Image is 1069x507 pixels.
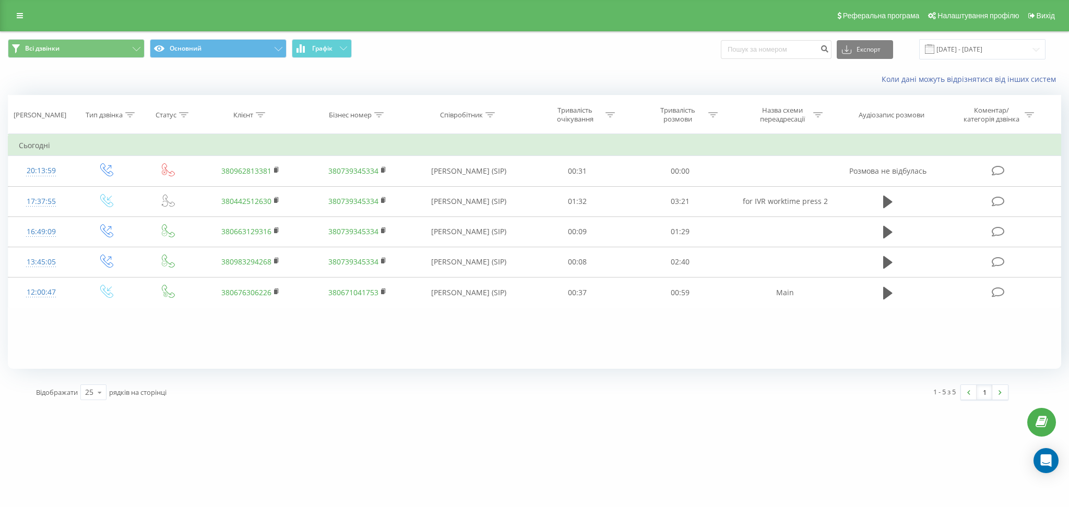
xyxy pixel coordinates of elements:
a: 380983294268 [221,257,271,267]
div: 12:00:47 [19,282,64,303]
a: 380442512630 [221,196,271,206]
div: Тривалість розмови [650,106,706,124]
div: Open Intercom Messenger [1034,448,1059,473]
button: Графік [292,39,352,58]
div: 17:37:55 [19,191,64,212]
div: 25 [85,387,93,397]
td: 02:40 [629,247,732,277]
div: Тривалість очікування [547,106,603,124]
a: 380739345334 [328,196,378,206]
div: 16:49:09 [19,222,64,242]
span: Розмова не відбулась [849,166,927,176]
div: Бізнес номер [329,111,372,119]
td: 00:31 [526,156,629,186]
div: Назва схеми переадресації [755,106,811,124]
td: 03:21 [629,186,732,216]
div: [PERSON_NAME] [14,111,66,119]
td: for IVR worktime press 2 [732,186,839,216]
input: Пошук за номером [721,40,832,59]
span: Всі дзвінки [25,44,60,53]
span: Вихід [1037,11,1055,20]
a: Коли дані можуть відрізнятися вiд інших систем [882,74,1061,84]
td: Main [732,277,839,308]
div: 1 - 5 з 5 [933,387,956,397]
div: Статус [156,111,176,119]
td: 01:32 [526,186,629,216]
button: Всі дзвінки [8,39,145,58]
div: Коментар/категорія дзвінка [961,106,1022,124]
a: 380663129316 [221,226,271,236]
td: 00:08 [526,247,629,277]
span: Графік [312,45,332,52]
td: 01:29 [629,216,732,247]
div: Аудіозапис розмови [859,111,924,119]
a: 380671041753 [328,287,378,297]
td: 00:00 [629,156,732,186]
a: 380739345334 [328,166,378,176]
td: [PERSON_NAME] (SIP) [411,186,526,216]
a: 380739345334 [328,257,378,267]
td: [PERSON_NAME] (SIP) [411,216,526,247]
td: 00:37 [526,277,629,308]
a: 380676306226 [221,287,271,297]
td: 00:59 [629,277,732,308]
a: 1 [977,385,992,400]
td: 00:09 [526,216,629,247]
button: Основний [150,39,287,58]
td: [PERSON_NAME] (SIP) [411,277,526,308]
td: Сьогодні [8,135,1061,156]
td: [PERSON_NAME] (SIP) [411,156,526,186]
td: [PERSON_NAME] (SIP) [411,247,526,277]
div: Тип дзвінка [86,111,123,119]
span: рядків на сторінці [109,388,167,397]
div: 13:45:05 [19,252,64,272]
div: Співробітник [440,111,483,119]
button: Експорт [837,40,893,59]
span: Відображати [36,388,78,397]
div: Клієнт [233,111,253,119]
span: Реферальна програма [843,11,920,20]
span: Налаштування профілю [937,11,1019,20]
a: 380739345334 [328,226,378,236]
div: 20:13:59 [19,161,64,181]
a: 380962813381 [221,166,271,176]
